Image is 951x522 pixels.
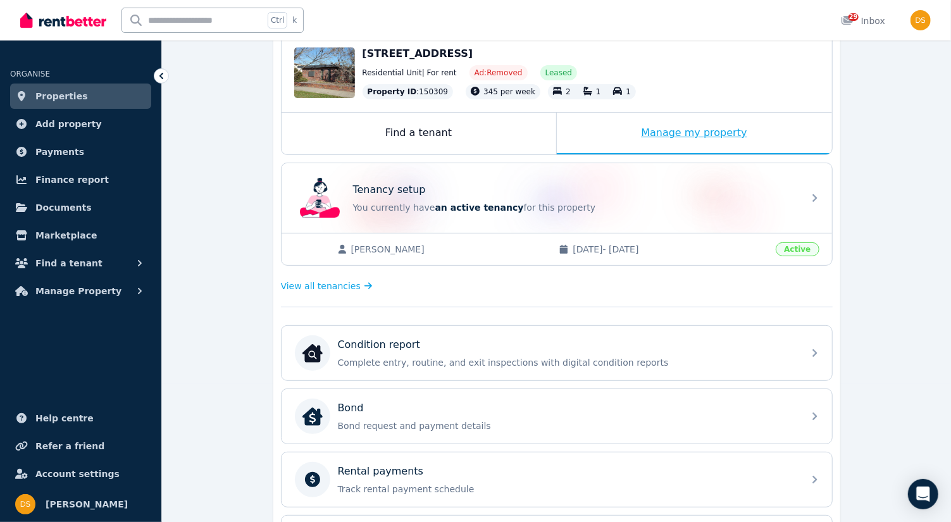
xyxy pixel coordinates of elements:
a: Tenancy setupTenancy setupYou currently havean active tenancyfor this property [282,163,832,233]
span: Property ID [368,87,417,97]
img: Donna Stone [15,494,35,514]
a: View all tenancies [281,280,373,292]
div: Inbox [841,15,885,27]
span: [PERSON_NAME] [46,497,128,512]
span: 29 [848,13,859,21]
span: Manage Property [35,283,121,299]
span: 1 [596,87,601,96]
button: Manage Property [10,278,151,304]
a: BondBondBond request and payment details [282,389,832,444]
img: Tenancy setup [300,178,340,218]
span: Ctrl [268,12,287,28]
button: Find a tenant [10,251,151,276]
span: Ad: Removed [475,68,523,78]
a: Payments [10,139,151,165]
span: 2 [566,87,571,96]
a: Rental paymentsTrack rental payment schedule [282,452,832,507]
a: Help centre [10,406,151,431]
p: Track rental payment schedule [338,483,796,495]
div: : 150309 [363,84,454,99]
a: Properties [10,84,151,109]
div: Open Intercom Messenger [908,479,938,509]
span: View all tenancies [281,280,361,292]
span: Active [776,242,819,256]
a: Documents [10,195,151,220]
a: Marketplace [10,223,151,248]
p: Bond request and payment details [338,419,796,432]
span: Find a tenant [35,256,103,271]
span: Add property [35,116,102,132]
p: Bond [338,401,364,416]
span: Finance report [35,172,109,187]
div: Manage my property [557,113,832,154]
span: an active tenancy [435,202,524,213]
p: You currently have for this property [353,201,796,214]
span: [PERSON_NAME] [351,243,547,256]
span: Properties [35,89,88,104]
a: Account settings [10,461,151,487]
span: 345 per week [483,87,535,96]
span: [STREET_ADDRESS] [363,47,473,59]
p: Condition report [338,337,420,352]
a: Condition reportCondition reportComplete entry, routine, and exit inspections with digital condit... [282,326,832,380]
img: RentBetter [20,11,106,30]
span: Payments [35,144,84,159]
p: Tenancy setup [353,182,426,197]
div: Find a tenant [282,113,556,154]
span: 1 [626,87,631,96]
span: Marketplace [35,228,97,243]
img: Condition report [302,343,323,363]
span: Account settings [35,466,120,482]
span: Leased [545,68,572,78]
a: Finance report [10,167,151,192]
p: Complete entry, routine, and exit inspections with digital condition reports [338,356,796,369]
a: Add property [10,111,151,137]
span: Residential Unit | For rent [363,68,457,78]
span: k [292,15,297,25]
img: Bond [302,406,323,426]
img: Donna Stone [911,10,931,30]
span: [DATE] - [DATE] [573,243,768,256]
p: Rental payments [338,464,424,479]
span: Refer a friend [35,438,104,454]
span: Help centre [35,411,94,426]
a: Refer a friend [10,433,151,459]
span: Documents [35,200,92,215]
span: ORGANISE [10,70,50,78]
